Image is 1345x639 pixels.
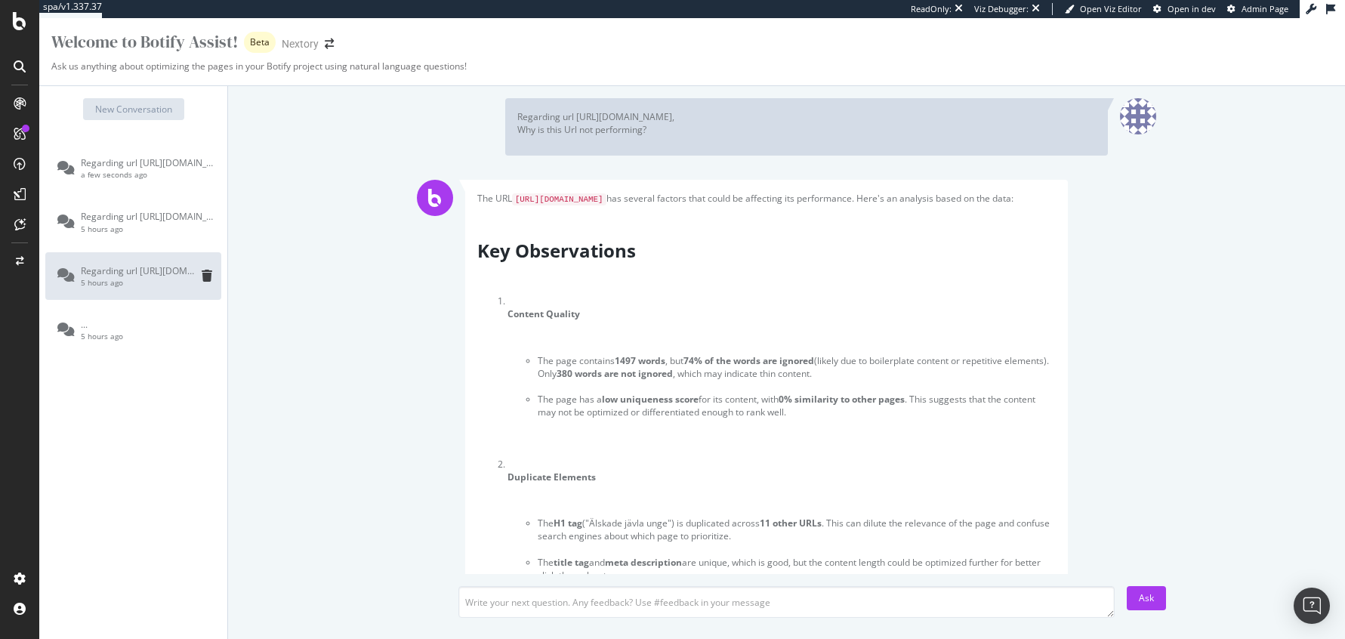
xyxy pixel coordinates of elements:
[1080,3,1142,14] span: Open Viz Editor
[282,36,319,51] div: Nextory
[538,556,1056,582] li: The and are unique, which is good, but the content length could be optimized further for better c...
[538,517,1056,542] li: The ("Älskade jävla unge") is duplicated across . This can dilute the relevance of the page and c...
[1294,588,1330,624] div: Open Intercom Messenger
[83,98,184,120] button: New Conversation
[1127,586,1166,610] button: Ask
[458,586,1114,618] textarea: To enrich screen reader interactions, please activate Accessibility in Grammarly extension settings
[760,517,822,529] strong: 11 other URLs
[554,556,589,569] strong: title tag
[538,354,1056,380] li: The page contains , but (likely due to boilerplate content or repetitive elements). Only , which ...
[81,210,215,223] div: Regarding url [URL][DOMAIN_NAME], why is this Url underperforming\
[1227,3,1288,15] a: Admin Page
[81,264,199,277] div: Regarding url [URL][DOMAIN_NAME], Why is this Url not performing?
[507,471,596,483] strong: Duplicate Elements
[95,103,172,116] div: New Conversation
[250,38,270,47] span: Beta
[507,307,580,320] strong: Content Quality
[1168,3,1216,14] span: Open in dev
[538,393,1056,418] li: The page has a for its content, with . This suggests that the content may not be optimized or dif...
[512,193,606,205] code: [URL][DOMAIN_NAME]
[51,30,238,54] div: Welcome to Botify Assist!
[605,556,682,569] strong: meta description
[39,60,1345,85] div: Ask us anything about optimizing the pages in your Botify project using natural language questions!
[81,156,215,169] div: Regarding url [URL][DOMAIN_NAME], Why is this page not performing well
[974,3,1029,15] div: Viz Debugger:
[81,277,199,288] div: Sep 22, 2025 10:44 AM
[557,367,673,380] strong: 380 words are not ignored
[1242,3,1288,14] span: Admin Page
[517,110,1096,136] p: Regarding url [URL][DOMAIN_NAME], Why is this Url not performing?
[1139,591,1154,604] div: Ask
[1153,3,1216,15] a: Open in dev
[1065,3,1142,15] a: Open Viz Editor
[554,517,582,529] strong: H1 tag
[81,331,215,341] div: Sep 22, 2025 10:44 AM
[477,192,1056,205] p: The URL has several factors that could be affecting its performance. Here's an analysis based on ...
[81,318,215,331] div: ...
[683,354,814,367] strong: 74% of the words are ignored
[602,393,699,406] strong: low uniqueness score
[911,3,952,15] div: ReadOnly:
[779,393,905,406] strong: 0% similarity to other pages
[615,354,665,367] strong: 1497 words
[199,267,215,285] div: trash
[81,224,215,234] div: Sep 22, 2025 10:49 AM
[81,169,215,180] div: Sep 22, 2025 4:07 PM
[325,39,334,49] div: arrow-right-arrow-left
[244,32,276,53] div: warning label
[477,238,636,263] strong: Key Observations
